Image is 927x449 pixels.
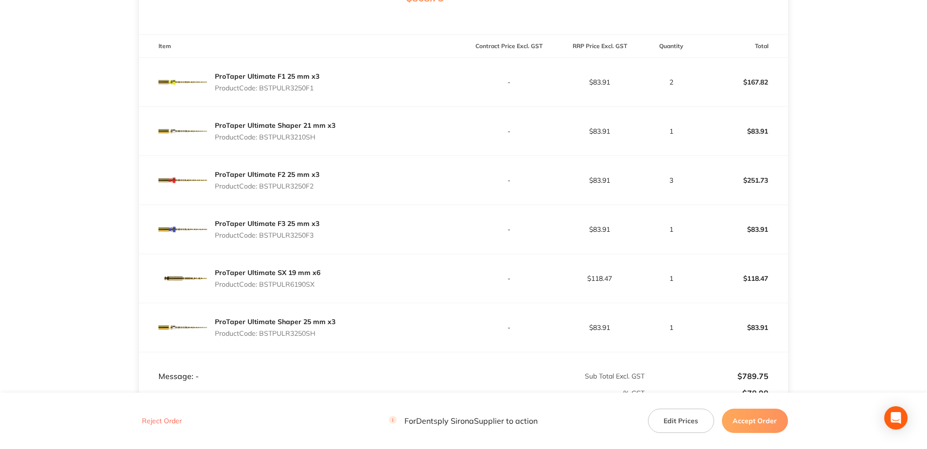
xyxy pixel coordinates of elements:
img: cGR2MGN3Yg [158,205,207,254]
img: djRndDdrcA [158,107,207,155]
th: Contract Price Excl. GST [463,35,554,58]
p: - [464,225,554,233]
a: ProTaper Ultimate Shaper 25 mm x3 [215,317,335,326]
p: $78.98 [646,389,769,397]
a: ProTaper Ultimate F3 25 mm x3 [215,219,319,228]
img: dzFqaXFveQ [158,58,207,106]
p: Product Code: BSTPULR3250SH [215,329,335,337]
p: $251.73 [698,169,787,192]
p: - [464,176,554,184]
td: Message: - [139,352,463,381]
p: $83.91 [698,120,787,143]
p: - [464,78,554,86]
th: RRP Price Excl. GST [554,35,645,58]
p: For Dentsply Sirona Supplier to action [389,416,538,426]
th: Item [139,35,463,58]
th: Quantity [645,35,697,58]
button: Accept Order [722,409,788,433]
p: $83.91 [698,218,787,241]
p: 1 [646,225,697,233]
p: - [464,127,554,135]
img: amVpbXE0Mg [158,254,207,303]
p: 1 [646,127,697,135]
button: Edit Prices [648,409,714,433]
p: 1 [646,324,697,331]
a: ProTaper Ultimate SX 19 mm x6 [215,268,320,277]
p: 3 [646,176,697,184]
p: - [464,275,554,282]
a: ProTaper Ultimate F2 25 mm x3 [215,170,319,179]
p: Product Code: BSTPULR3250F1 [215,84,319,92]
p: - [464,324,554,331]
p: 2 [646,78,697,86]
p: Product Code: BSTPULR3250F2 [215,182,319,190]
p: $83.91 [698,316,787,339]
p: Product Code: BSTPULR6190SX [215,280,320,288]
p: $118.47 [698,267,787,290]
a: ProTaper Ultimate Shaper 21 mm x3 [215,121,335,130]
button: Reject Order [139,417,185,426]
div: Open Intercom Messenger [884,406,908,430]
p: $83.91 [555,176,645,184]
p: $83.91 [555,127,645,135]
p: $167.82 [698,70,787,94]
p: % GST [140,389,645,397]
p: Product Code: BSTPULR3210SH [215,133,335,141]
p: Sub Total Excl. GST [464,372,645,380]
img: MTFpNjUyeA [158,303,207,352]
img: ZXAwaWxmaA [158,156,207,205]
p: $83.91 [555,78,645,86]
p: 1 [646,275,697,282]
p: $83.91 [555,324,645,331]
th: Total [697,35,788,58]
p: $83.91 [555,225,645,233]
a: ProTaper Ultimate F1 25 mm x3 [215,72,319,81]
p: $789.75 [646,372,769,380]
p: Product Code: BSTPULR3250F3 [215,231,319,239]
p: $118.47 [555,275,645,282]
